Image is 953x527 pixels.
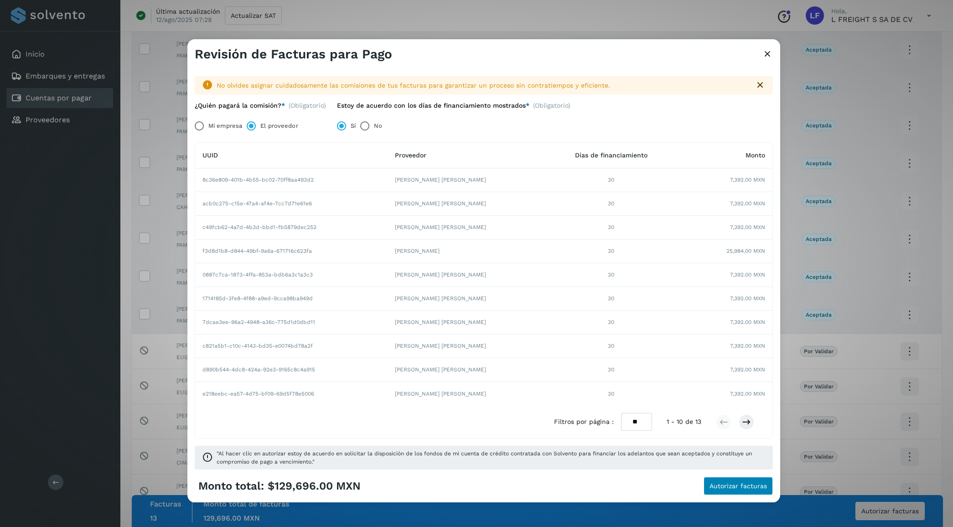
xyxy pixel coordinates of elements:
span: 25,984.00 MXN [726,247,765,255]
span: Días de financiamiento [575,151,647,159]
span: 1 - 10 de 13 [667,417,701,427]
td: [PERSON_NAME] [PERSON_NAME] [388,287,546,311]
h3: Revisión de Facturas para Pago [195,47,392,62]
td: [PERSON_NAME] [PERSON_NAME] [388,263,546,287]
span: (Obligatorio) [533,102,570,113]
td: [PERSON_NAME] [PERSON_NAME] [388,382,546,406]
span: $129,696.00 MXN [268,480,361,493]
td: 30 [546,168,676,192]
td: 30 [546,334,676,358]
td: 30 [546,240,676,263]
span: 7,392.00 MXN [730,390,765,398]
span: Monto [746,151,765,159]
label: Estoy de acuerdo con los días de financiamiento mostrados [337,102,529,110]
td: [PERSON_NAME] [PERSON_NAME] [388,216,546,240]
td: c821a5b1-c10c-4143-bd35-e0074bd78a2f [195,334,388,358]
span: Autorizar facturas [710,483,767,489]
span: 7,392.00 MXN [730,271,765,279]
td: 7dcae3ee-96a2-4948-a36c-775d1d0dbd11 [195,311,388,334]
label: ¿Quién pagará la comisión? [195,102,285,110]
label: El proveedor [260,117,298,135]
td: [PERSON_NAME] [PERSON_NAME] [388,192,546,216]
label: No [374,117,382,135]
button: Autorizar facturas [704,477,773,495]
span: (Obligatorio) [289,102,326,110]
span: UUID [202,151,218,159]
td: [PERSON_NAME] [PERSON_NAME] [388,311,546,334]
span: 7,392.00 MXN [730,223,765,231]
td: [PERSON_NAME] [PERSON_NAME] [388,358,546,382]
span: 7,392.00 MXN [730,176,765,184]
td: e218eebc-ea57-4d75-bf09-69d5f78e5006 [195,382,388,406]
td: d890b544-4dc8-424a-92e3-9165c8c4a915 [195,358,388,382]
td: [PERSON_NAME] [388,240,546,263]
td: 30 [546,192,676,216]
span: 7,392.00 MXN [730,199,765,208]
span: 7,392.00 MXN [730,342,765,350]
td: [PERSON_NAME] [PERSON_NAME] [388,168,546,192]
label: Sí [351,117,356,135]
td: 30 [546,311,676,334]
label: Mi empresa [208,117,242,135]
div: No olvides asignar cuidadosamente las comisiones de tus facturas para garantizar un proceso sin c... [217,81,747,90]
td: c49fcb62-4a7d-4b3d-bbd1-fb5879dec252 [195,216,388,240]
td: 30 [546,358,676,382]
td: 30 [546,382,676,406]
td: 30 [546,263,676,287]
span: Filtros por página : [554,417,614,427]
span: Proveedor [395,151,426,159]
td: [PERSON_NAME] [PERSON_NAME] [388,334,546,358]
td: f3d8d1b8-d844-49bf-9a6a-671716c623fa [195,240,388,263]
span: 7,392.00 MXN [730,318,765,326]
span: Monto total: [198,480,264,493]
td: 30 [546,216,676,240]
td: acb0c275-c15e-47a4-af4e-7cc7d71e61e6 [195,192,388,216]
span: 7,392.00 MXN [730,294,765,303]
td: 8c36e809-401b-4b55-bc02-70ff8aa493d2 [195,168,388,192]
td: 0887c7ca-1873-4ffa-853a-bdb6a3c1a3c3 [195,263,388,287]
span: "Al hacer clic en autorizar estoy de acuerdo en solicitar la disposición de los fondos de mi cuen... [217,449,766,466]
td: 1714185d-3fe8-4f88-a9ed-9cca98ba949d [195,287,388,311]
span: 7,392.00 MXN [730,365,765,374]
td: 30 [546,287,676,311]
